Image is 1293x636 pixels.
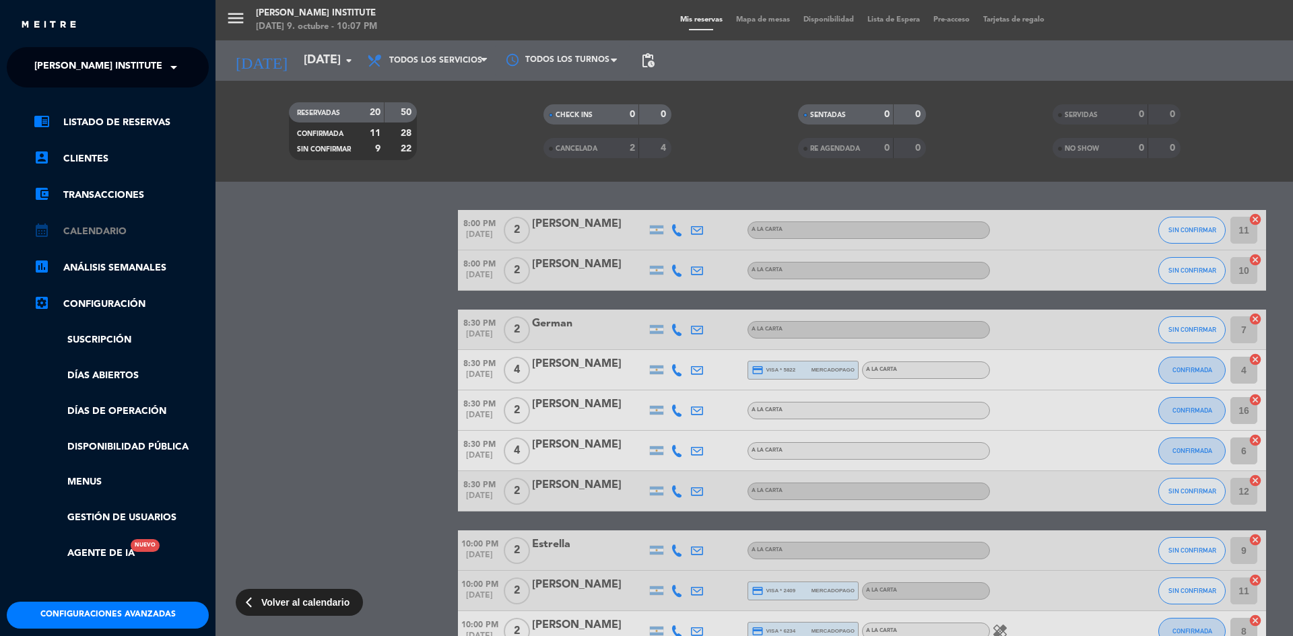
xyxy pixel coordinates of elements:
[34,151,209,167] a: account_boxClientes
[34,223,209,240] a: calendar_monthCalendario
[34,510,209,526] a: Gestión de usuarios
[34,368,209,384] a: Días abiertos
[131,539,160,552] div: Nuevo
[34,295,50,311] i: settings_applications
[34,404,209,419] a: Días de Operación
[34,187,209,203] a: account_balance_walletTransacciones
[34,113,50,129] i: chrome_reader_mode
[20,20,77,30] img: MEITRE
[34,114,209,131] a: chrome_reader_modeListado de Reservas
[246,596,258,608] span: arrow_back_ios
[34,439,209,455] a: Disponibilidad pública
[34,260,209,276] a: assessmentANÁLISIS SEMANALES
[34,474,209,490] a: Menus
[34,546,135,561] a: Agente de IANuevo
[34,186,50,202] i: account_balance_wallet
[34,222,50,238] i: calendar_month
[7,602,209,629] button: Configuraciones avanzadas
[34,149,50,166] i: account_box
[34,296,209,312] a: Configuración
[34,53,162,81] span: [PERSON_NAME] Institute
[261,595,350,610] span: Volver al calendario
[34,258,50,275] i: assessment
[34,332,209,348] a: Suscripción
